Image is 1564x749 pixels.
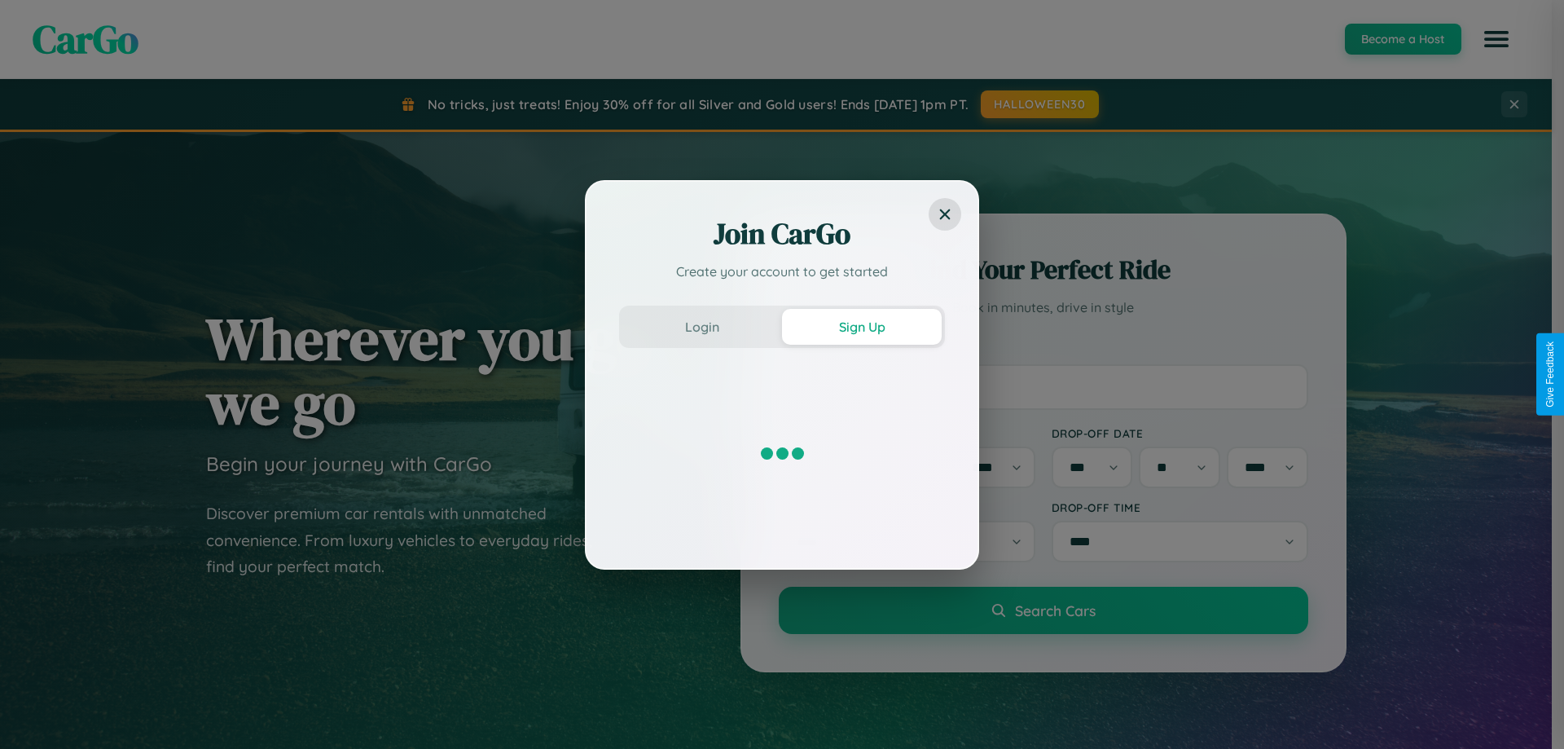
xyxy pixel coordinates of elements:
div: Give Feedback [1544,341,1556,408]
button: Sign Up [782,309,942,345]
h2: Join CarGo [619,214,945,253]
iframe: Intercom live chat [16,694,55,733]
button: Login [622,309,782,345]
p: Create your account to get started [619,262,945,281]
